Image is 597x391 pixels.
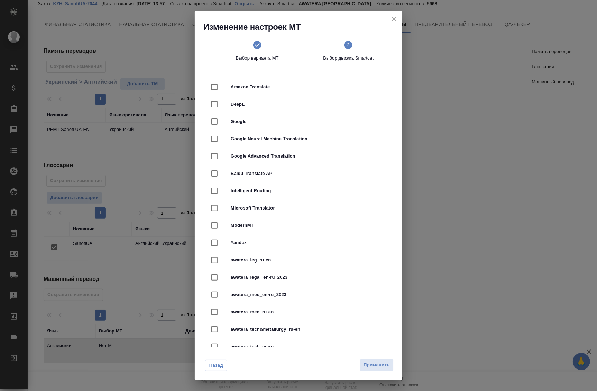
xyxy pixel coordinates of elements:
[209,362,223,369] span: Назад
[206,321,391,338] div: awatera_tech&metallurgy_ru-en
[206,165,391,182] div: Baidu Translate API
[206,130,391,148] div: Google Neural Machine Translation
[231,135,386,142] span: Google Neural Machine Translation
[231,222,386,229] span: ModernMT
[206,217,391,234] div: ModernMT
[206,234,391,251] div: Yandex
[360,359,394,371] button: Применить
[206,251,391,269] div: awatera_leg_ru-en
[203,21,402,33] h2: Изменение настроек МТ
[231,205,386,212] span: Microsoft Translator
[231,239,386,246] span: Yandex
[214,55,300,62] span: Выбор варианта МТ
[231,187,386,194] span: Intelligent Routing
[206,286,391,303] div: awatera_med_en-ru_2023
[231,343,386,350] span: awatera_tech_en-ru
[231,101,386,108] span: DeepL
[231,170,386,177] span: Baidu Translate API
[206,148,391,165] div: Google Advanced Translation
[206,113,391,130] div: Google
[206,199,391,217] div: Microsoft Translator
[206,269,391,286] div: awatera_legal_en-ru_2023
[231,274,386,281] span: awatera_legal_en-ru_2023
[206,182,391,199] div: Intelligent Routing
[231,326,386,333] span: awatera_tech&metallurgy_ru-en
[206,96,391,113] div: DeepL
[206,78,391,96] div: Amazon Translate
[231,291,386,298] span: awatera_med_en-ru_2023
[306,55,392,62] span: Выбор движка Smartcat
[231,257,386,264] span: awatera_leg_ru-en
[206,338,391,355] div: awatera_tech_en-ru
[205,360,227,371] button: Назад
[231,153,386,160] span: Google Advanced Translation
[231,83,386,90] span: Amazon Translate
[364,361,390,369] span: Применить
[231,118,386,125] span: Google
[206,303,391,321] div: awatera_med_ru-en
[231,309,386,316] span: awatera_med_ru-en
[347,42,350,47] text: 2
[389,14,399,24] button: close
